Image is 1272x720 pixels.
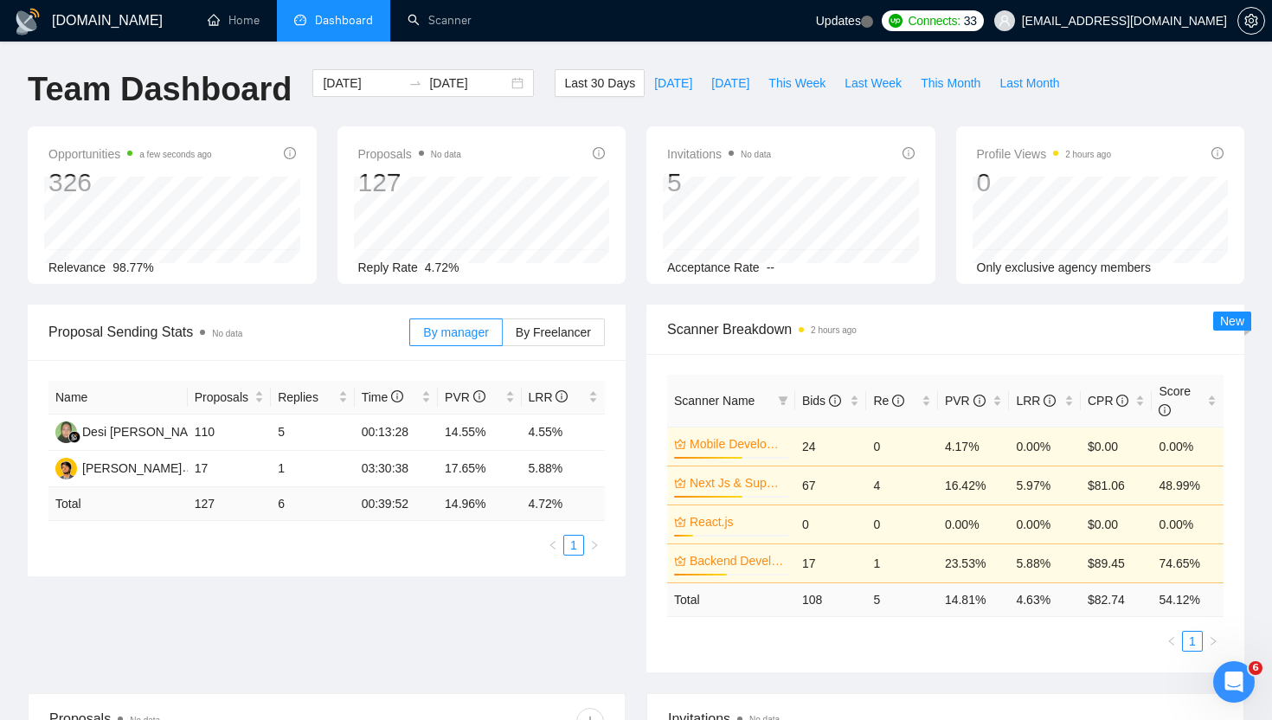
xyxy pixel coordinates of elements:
[358,260,418,274] span: Reply Rate
[355,487,438,521] td: 00:39:52
[667,318,1224,340] span: Scanner Breakdown
[425,260,459,274] span: 4.72%
[271,381,354,415] th: Replies
[990,69,1069,97] button: Last Month
[938,543,1010,582] td: 23.53%
[1009,466,1081,505] td: 5.97%
[271,415,354,451] td: 5
[195,388,251,407] span: Proposals
[973,395,986,407] span: info-circle
[674,555,686,567] span: crown
[892,395,904,407] span: info-circle
[1081,543,1153,582] td: $89.45
[1152,543,1224,582] td: 74.65%
[795,582,867,616] td: 108
[355,415,438,451] td: 00:13:28
[654,74,692,93] span: [DATE]
[188,451,271,487] td: 17
[999,74,1059,93] span: Last Month
[438,451,521,487] td: 17.65%
[835,69,911,97] button: Last Week
[473,390,485,402] span: info-circle
[438,415,521,451] td: 14.55%
[445,390,485,404] span: PVR
[589,540,600,550] span: right
[82,422,209,441] div: Desi [PERSON_NAME]
[774,388,792,414] span: filter
[55,460,182,474] a: TN[PERSON_NAME]
[48,260,106,274] span: Relevance
[584,535,605,556] li: Next Page
[188,381,271,415] th: Proposals
[529,390,569,404] span: LRR
[1116,395,1128,407] span: info-circle
[284,147,296,159] span: info-circle
[188,415,271,451] td: 110
[816,14,861,28] span: Updates
[358,166,461,199] div: 127
[429,74,508,93] input: End date
[1081,466,1153,505] td: $81.06
[903,147,915,159] span: info-circle
[911,69,990,97] button: This Month
[964,11,977,30] span: 33
[866,582,938,616] td: 5
[938,505,1010,543] td: 0.00%
[866,543,938,582] td: 1
[667,260,760,274] span: Acceptance Rate
[522,415,606,451] td: 4.55%
[548,540,558,550] span: left
[408,76,422,90] span: to
[431,150,461,159] span: No data
[82,459,182,478] div: [PERSON_NAME]
[315,13,373,28] span: Dashboard
[522,487,606,521] td: 4.72 %
[1044,395,1056,407] span: info-circle
[1161,631,1182,652] li: Previous Page
[188,487,271,521] td: 127
[667,166,771,199] div: 5
[1238,14,1264,28] span: setting
[921,74,980,93] span: This Month
[1161,631,1182,652] button: left
[516,325,591,339] span: By Freelancer
[1208,636,1218,646] span: right
[1152,427,1224,466] td: 0.00%
[690,473,785,492] a: Next Js & Supabase
[423,325,488,339] span: By manager
[674,394,755,408] span: Scanner Name
[795,505,867,543] td: 0
[690,512,785,531] a: React.js
[55,458,77,479] img: TN
[795,543,867,582] td: 17
[1183,632,1202,651] a: 1
[674,438,686,450] span: crown
[778,395,788,406] span: filter
[1081,505,1153,543] td: $0.00
[271,451,354,487] td: 1
[1159,404,1171,416] span: info-circle
[690,434,785,453] a: Mobile Development
[294,14,306,26] span: dashboard
[811,325,857,335] time: 2 hours ago
[212,329,242,338] span: No data
[1237,7,1265,35] button: setting
[1009,543,1081,582] td: 5.88%
[1237,14,1265,28] a: setting
[555,69,645,97] button: Last 30 Days
[938,466,1010,505] td: 16.42%
[593,147,605,159] span: info-circle
[1159,384,1191,417] span: Score
[711,74,749,93] span: [DATE]
[522,451,606,487] td: 5.88%
[908,11,960,30] span: Connects:
[543,535,563,556] li: Previous Page
[645,69,702,97] button: [DATE]
[1152,505,1224,543] td: 0.00%
[795,427,867,466] td: 24
[845,74,902,93] span: Last Week
[564,536,583,555] a: 1
[55,424,209,438] a: DWDesi [PERSON_NAME]
[112,260,153,274] span: 98.77%
[866,505,938,543] td: 0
